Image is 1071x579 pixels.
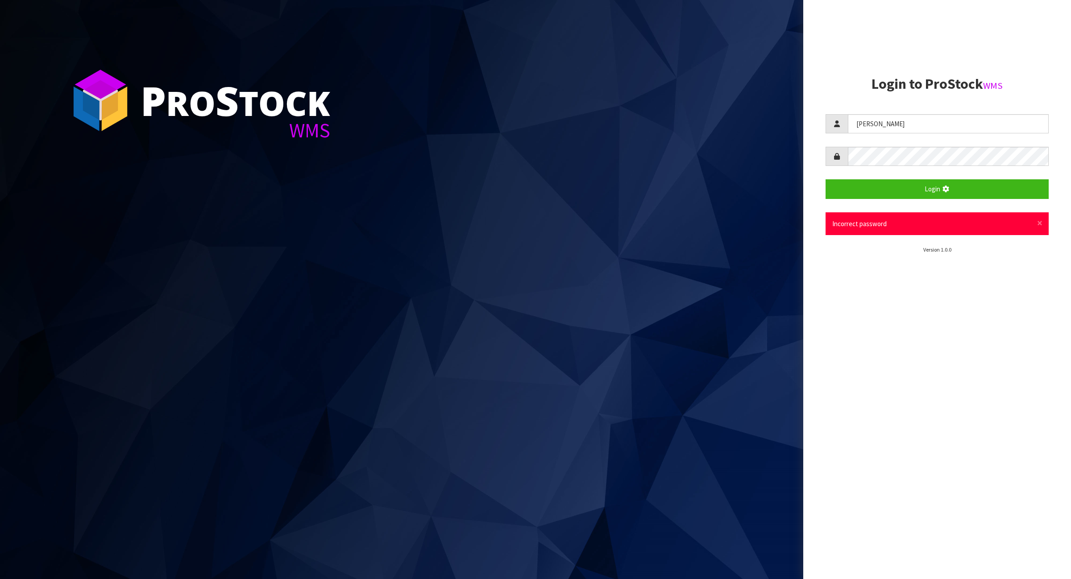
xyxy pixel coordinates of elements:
[141,73,166,128] span: P
[826,179,1049,199] button: Login
[1037,217,1042,229] span: ×
[832,219,887,228] span: Incorrect password
[67,67,134,134] img: ProStock Cube
[983,80,1003,91] small: WMS
[216,73,239,128] span: S
[826,76,1049,92] h2: Login to ProStock
[141,80,330,120] div: ro tock
[141,120,330,141] div: WMS
[923,246,951,253] small: Version 1.0.0
[848,114,1049,133] input: Username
